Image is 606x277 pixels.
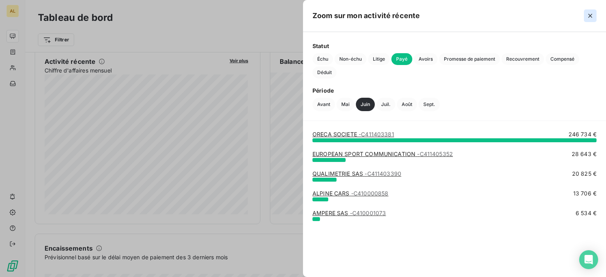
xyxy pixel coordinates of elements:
[312,86,597,95] span: Période
[546,53,579,65] button: Compensé
[335,53,367,65] button: Non-échu
[397,98,417,111] button: Août
[573,190,597,197] span: 13 706 €
[356,98,375,111] button: Juin
[365,170,401,177] span: - C411403390
[419,98,440,111] button: Sept.
[312,67,337,78] button: Déduit
[359,131,394,138] span: - C411403381
[312,131,394,138] a: ORECA SOCIETE
[376,98,395,111] button: Juil.
[368,53,390,65] button: Litige
[312,10,420,21] h5: Zoom sur mon activité récente
[501,53,544,65] button: Recouvrement
[414,53,438,65] button: Avoirs
[439,53,500,65] button: Promesse de paiement
[351,190,389,197] span: - C410000858
[579,250,598,269] div: Open Intercom Messenger
[312,170,401,177] a: QUALIMETRIE SAS
[312,190,388,197] a: ALPINE CARS
[312,53,333,65] button: Échu
[417,151,453,157] span: - C411405352
[312,210,386,216] a: AMPERE SAS
[350,210,386,216] span: - C410001073
[312,151,453,157] a: EUROPEAN SPORT COMMUNICATION
[576,209,597,217] span: 6 534 €
[572,170,597,178] span: 20 825 €
[312,42,597,50] span: Statut
[391,53,412,65] button: Payé
[337,98,354,111] button: Mai
[572,150,597,158] span: 28 643 €
[312,98,335,111] button: Avant
[569,130,597,138] span: 246 734 €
